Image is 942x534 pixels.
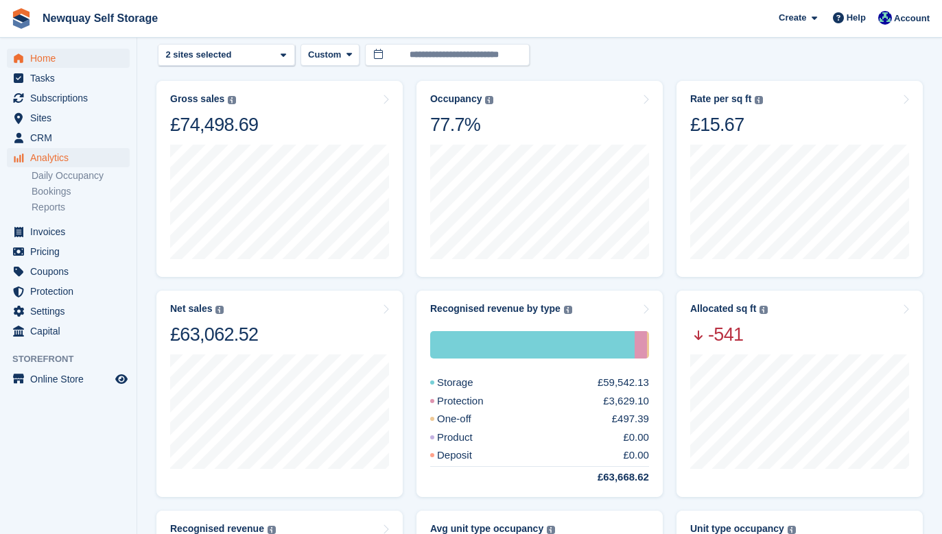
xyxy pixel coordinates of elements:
span: Create [779,11,806,25]
span: Analytics [30,148,113,167]
div: Occupancy [430,93,482,105]
div: Allocated sq ft [690,303,756,315]
img: icon-info-grey-7440780725fd019a000dd9b08b2336e03edf1995a4989e88bcd33f0948082b44.svg [755,96,763,104]
span: Subscriptions [30,88,113,108]
div: Protection [430,393,517,409]
a: menu [7,262,130,281]
img: icon-info-grey-7440780725fd019a000dd9b08b2336e03edf1995a4989e88bcd33f0948082b44.svg [760,306,768,314]
span: Custom [308,48,341,62]
img: icon-info-grey-7440780725fd019a000dd9b08b2336e03edf1995a4989e88bcd33f0948082b44.svg [788,526,796,534]
div: Net sales [170,303,212,315]
div: One-off [647,331,648,359]
img: icon-info-grey-7440780725fd019a000dd9b08b2336e03edf1995a4989e88bcd33f0948082b44.svg [547,526,555,534]
div: £15.67 [690,113,763,136]
span: Account [894,12,930,25]
span: Pricing [30,242,113,261]
div: Recognised revenue by type [430,303,561,315]
img: Debbie [878,11,892,25]
div: £59,542.13 [598,375,649,391]
div: One-off [430,411,504,427]
a: menu [7,321,130,341]
a: menu [7,148,130,167]
span: Help [847,11,866,25]
a: menu [7,222,130,241]
a: menu [7,369,130,389]
span: CRM [30,128,113,147]
span: Capital [30,321,113,341]
span: Invoices [30,222,113,241]
span: Protection [30,282,113,301]
div: £63,062.52 [170,323,258,346]
div: 77.7% [430,113,493,136]
a: Reports [32,201,130,214]
button: Custom [301,44,360,66]
a: Preview store [113,371,130,387]
a: menu [7,242,130,261]
div: £74,498.69 [170,113,258,136]
div: Deposit [430,448,505,463]
span: Coupons [30,262,113,281]
span: -541 [690,323,768,346]
a: menu [7,69,130,88]
span: Sites [30,108,113,128]
img: stora-icon-8386f47178a22dfd0bd8f6a31ec36ba5ce8667c1dd55bd0f319d3a0aa187defe.svg [11,8,32,29]
div: £497.39 [612,411,649,427]
a: menu [7,108,130,128]
div: Storage [430,331,635,359]
a: Newquay Self Storage [37,7,163,29]
span: Home [30,49,113,68]
div: Product [430,430,506,446]
a: menu [7,282,130,301]
span: Online Store [30,369,113,389]
span: Settings [30,302,113,321]
div: Gross sales [170,93,224,105]
div: £0.00 [623,430,649,446]
img: icon-info-grey-7440780725fd019a000dd9b08b2336e03edf1995a4989e88bcd33f0948082b44.svg [228,96,236,104]
a: Bookings [32,185,130,198]
div: Rate per sq ft [690,93,751,105]
img: icon-info-grey-7440780725fd019a000dd9b08b2336e03edf1995a4989e88bcd33f0948082b44.svg [268,526,276,534]
div: £0.00 [623,448,649,463]
a: menu [7,302,130,321]
div: Protection [635,331,647,359]
a: menu [7,49,130,68]
img: icon-info-grey-7440780725fd019a000dd9b08b2336e03edf1995a4989e88bcd33f0948082b44.svg [485,96,493,104]
img: icon-info-grey-7440780725fd019a000dd9b08b2336e03edf1995a4989e88bcd33f0948082b44.svg [564,306,572,314]
span: Tasks [30,69,113,88]
div: £63,668.62 [565,470,649,485]
div: 2 sites selected [163,48,237,62]
img: icon-info-grey-7440780725fd019a000dd9b08b2336e03edf1995a4989e88bcd33f0948082b44.svg [215,306,224,314]
span: Storefront [12,352,137,366]
div: £3,629.10 [603,393,649,409]
a: menu [7,88,130,108]
a: menu [7,128,130,147]
div: Storage [430,375,506,391]
a: Daily Occupancy [32,169,130,182]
